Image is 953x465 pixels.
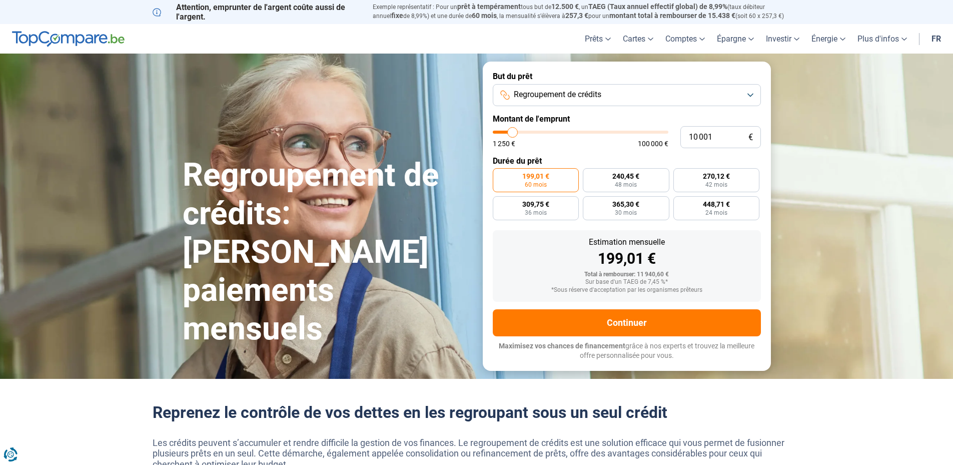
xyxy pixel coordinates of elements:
[612,173,639,180] span: 240,45 €
[501,287,753,294] div: *Sous réserve d'acceptation par les organismes prêteurs
[703,201,730,208] span: 448,71 €
[499,342,625,350] span: Maximisez vos chances de financement
[472,12,497,20] span: 60 mois
[565,12,588,20] span: 257,3 €
[493,140,515,147] span: 1 250 €
[851,24,913,54] a: Plus d'infos
[617,24,659,54] a: Cartes
[748,133,753,142] span: €
[493,114,761,124] label: Montant de l'emprunt
[525,182,547,188] span: 60 mois
[588,3,727,11] span: TAEG (Taux annuel effectif global) de 8,99%
[551,3,579,11] span: 12.500 €
[705,210,727,216] span: 24 mois
[514,89,601,100] span: Regroupement de crédits
[659,24,711,54] a: Comptes
[493,309,761,336] button: Continuer
[522,201,549,208] span: 309,75 €
[612,201,639,208] span: 365,30 €
[153,403,801,422] h2: Reprenez le contrôle de vos dettes en les regroupant sous un seul crédit
[373,3,801,21] p: Exemple représentatif : Pour un tous but de , un (taux débiteur annuel de 8,99%) et une durée de ...
[153,3,361,22] p: Attention, emprunter de l'argent coûte aussi de l'argent.
[501,271,753,278] div: Total à rembourser: 11 940,60 €
[183,156,471,348] h1: Regroupement de crédits: [PERSON_NAME] paiements mensuels
[501,238,753,246] div: Estimation mensuelle
[711,24,760,54] a: Épargne
[391,12,403,20] span: fixe
[525,210,547,216] span: 36 mois
[925,24,947,54] a: fr
[501,251,753,266] div: 199,01 €
[615,182,637,188] span: 48 mois
[493,341,761,361] p: grâce à nos experts et trouvez la meilleure offre personnalisée pour vous.
[579,24,617,54] a: Prêts
[615,210,637,216] span: 30 mois
[457,3,521,11] span: prêt à tempérament
[493,156,761,166] label: Durée du prêt
[522,173,549,180] span: 199,01 €
[638,140,668,147] span: 100 000 €
[493,72,761,81] label: But du prêt
[493,84,761,106] button: Regroupement de crédits
[805,24,851,54] a: Énergie
[609,12,735,20] span: montant total à rembourser de 15.438 €
[703,173,730,180] span: 270,12 €
[760,24,805,54] a: Investir
[501,279,753,286] div: Sur base d'un TAEG de 7,45 %*
[12,31,125,47] img: TopCompare
[705,182,727,188] span: 42 mois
